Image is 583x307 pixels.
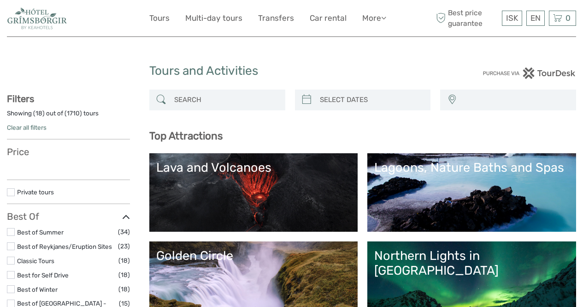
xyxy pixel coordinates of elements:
[7,124,47,131] a: Clear all filters
[156,160,351,225] a: Lava and Volcanoes
[7,7,67,30] img: 2330-0b36fd34-6396-456d-bf6d-def7e598b057_logo_small.jpg
[374,248,569,278] div: Northern Lights in [GEOGRAPHIC_DATA]
[17,271,69,279] a: Best for Self Drive
[185,12,242,25] a: Multi-day tours
[118,270,130,280] span: (18)
[7,146,130,157] h3: Price
[7,93,34,104] strong: Filters
[118,227,130,237] span: (34)
[17,243,112,250] a: Best of Reykjanes/Eruption Sites
[17,188,54,196] a: Private tours
[67,109,80,118] label: 1710
[258,12,294,25] a: Transfers
[434,8,500,28] span: Best price guarantee
[149,12,170,25] a: Tours
[35,109,42,118] label: 18
[118,241,130,252] span: (23)
[118,255,130,266] span: (18)
[374,160,569,175] div: Lagoons, Nature Baths and Spas
[506,13,518,23] span: ISK
[17,286,58,293] a: Best of Winter
[156,160,351,175] div: Lava and Volcanoes
[149,130,223,142] b: Top Attractions
[362,12,386,25] a: More
[7,211,130,222] h3: Best Of
[17,229,64,236] a: Best of Summer
[526,11,545,26] div: EN
[310,12,347,25] a: Car rental
[7,109,130,123] div: Showing ( ) out of ( ) tours
[483,67,576,79] img: PurchaseViaTourDesk.png
[564,13,572,23] span: 0
[149,64,434,78] h1: Tours and Activities
[171,92,281,108] input: SEARCH
[156,248,351,263] div: Golden Circle
[118,284,130,295] span: (18)
[316,92,426,108] input: SELECT DATES
[17,257,54,265] a: Classic Tours
[374,160,569,225] a: Lagoons, Nature Baths and Spas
